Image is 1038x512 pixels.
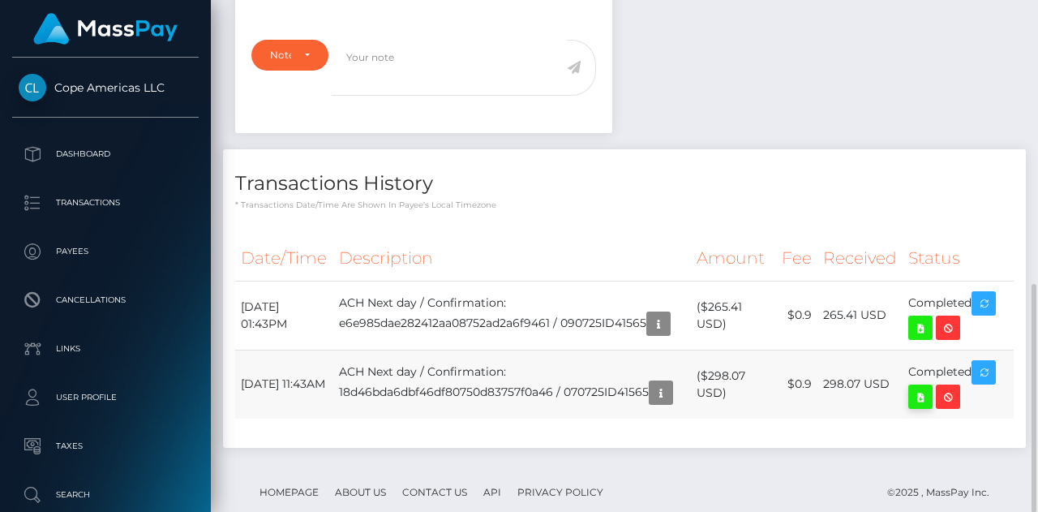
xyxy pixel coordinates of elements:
th: Date/Time [235,236,333,281]
p: Taxes [19,434,192,458]
a: Homepage [253,480,325,505]
td: Completed [903,350,1014,419]
td: ($265.41 USD) [691,281,777,350]
td: ($298.07 USD) [691,350,777,419]
div: © 2025 , MassPay Inc. [887,484,1002,501]
a: Privacy Policy [511,480,610,505]
a: User Profile [12,377,199,418]
th: Amount [691,236,777,281]
td: 298.07 USD [817,350,903,419]
p: User Profile [19,385,192,410]
th: Status [903,236,1014,281]
p: Search [19,483,192,507]
p: Transactions [19,191,192,215]
th: Description [333,236,691,281]
td: [DATE] 11:43AM [235,350,333,419]
a: Payees [12,231,199,272]
p: Cancellations [19,288,192,312]
button: Note Type [251,40,328,71]
h4: Transactions History [235,170,1014,198]
a: About Us [328,480,392,505]
td: Completed [903,281,1014,350]
p: Links [19,337,192,361]
img: MassPay Logo [33,13,178,45]
td: $0.9 [776,281,817,350]
p: * Transactions date/time are shown in payee's local timezone [235,199,1014,211]
a: Cancellations [12,280,199,321]
p: Dashboard [19,142,192,166]
a: Links [12,329,199,369]
div: Note Type [270,49,291,62]
a: Dashboard [12,134,199,174]
td: ACH Next day / Confirmation: e6e985dae282412aa08752ad2a6f9461 / 090725ID41565 [333,281,691,350]
td: ACH Next day / Confirmation: 18d46bda6dbf46df80750d83757f0a46 / 070725ID41565 [333,350,691,419]
a: API [477,480,508,505]
a: Taxes [12,426,199,467]
th: Fee [776,236,817,281]
img: Cope Americas LLC [19,74,46,101]
td: 265.41 USD [817,281,903,350]
span: Cope Americas LLC [12,80,199,95]
td: $0.9 [776,350,817,419]
td: [DATE] 01:43PM [235,281,333,350]
a: Transactions [12,183,199,223]
a: Contact Us [396,480,474,505]
p: Payees [19,239,192,264]
th: Received [817,236,903,281]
